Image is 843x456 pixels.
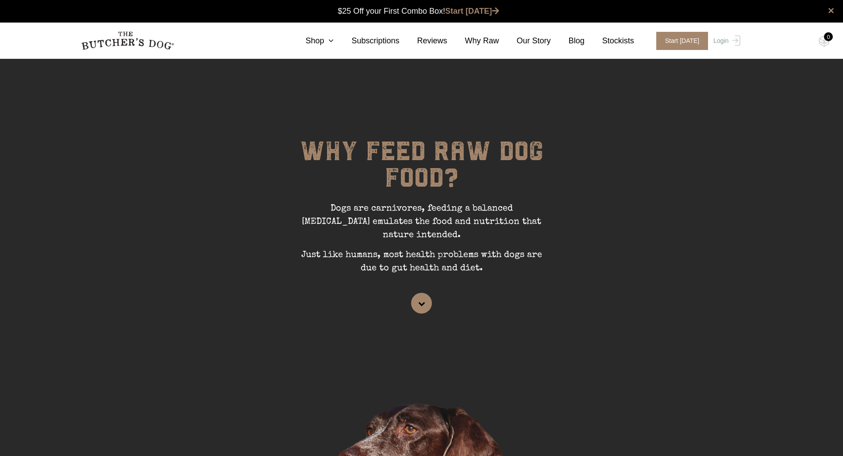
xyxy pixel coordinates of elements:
[551,35,585,47] a: Blog
[647,32,712,50] a: Start [DATE]
[334,35,399,47] a: Subscriptions
[711,32,740,50] a: Login
[828,5,834,16] a: close
[289,138,554,202] h1: WHY FEED RAW DOG FOOD?
[289,249,554,282] p: Just like humans, most health problems with dogs are due to gut health and diet.
[499,35,551,47] a: Our Story
[447,35,499,47] a: Why Raw
[445,7,499,15] a: Start [DATE]
[288,35,334,47] a: Shop
[289,202,554,249] p: Dogs are carnivores, feeding a balanced [MEDICAL_DATA] emulates the food and nutrition that natur...
[585,35,634,47] a: Stockists
[824,32,833,41] div: 0
[656,32,708,50] span: Start [DATE]
[819,35,830,47] img: TBD_Cart-Empty.png
[400,35,447,47] a: Reviews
